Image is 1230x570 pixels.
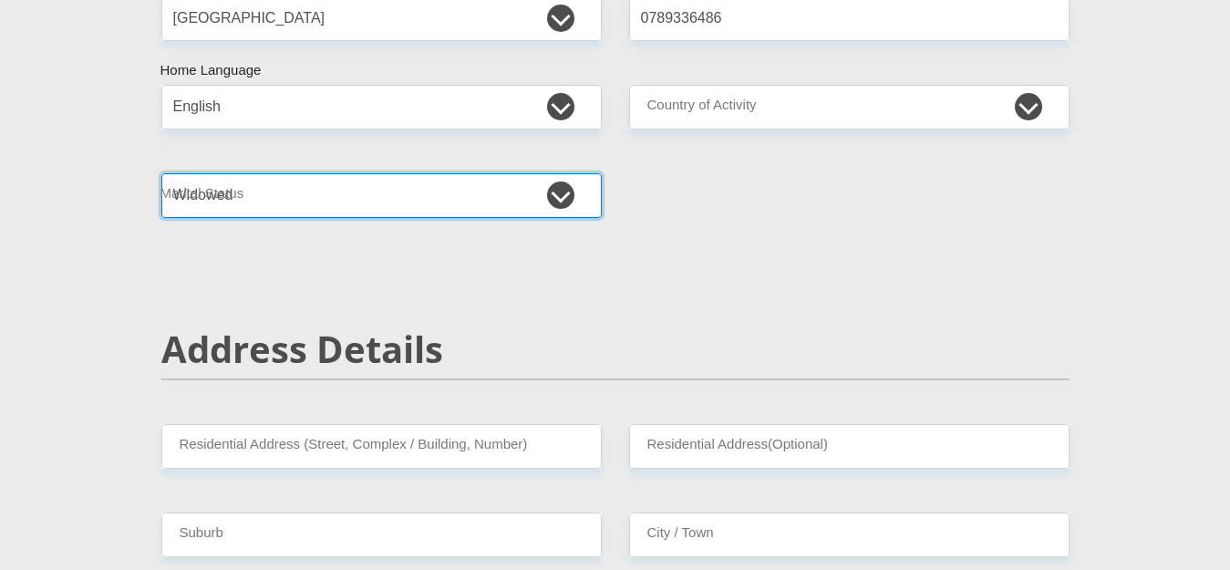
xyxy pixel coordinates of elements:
[161,327,1070,371] h2: Address Details
[161,513,602,557] input: Suburb
[629,424,1070,469] input: Address line 2 (Optional)
[161,424,602,469] input: Valid residential address
[629,513,1070,557] input: City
